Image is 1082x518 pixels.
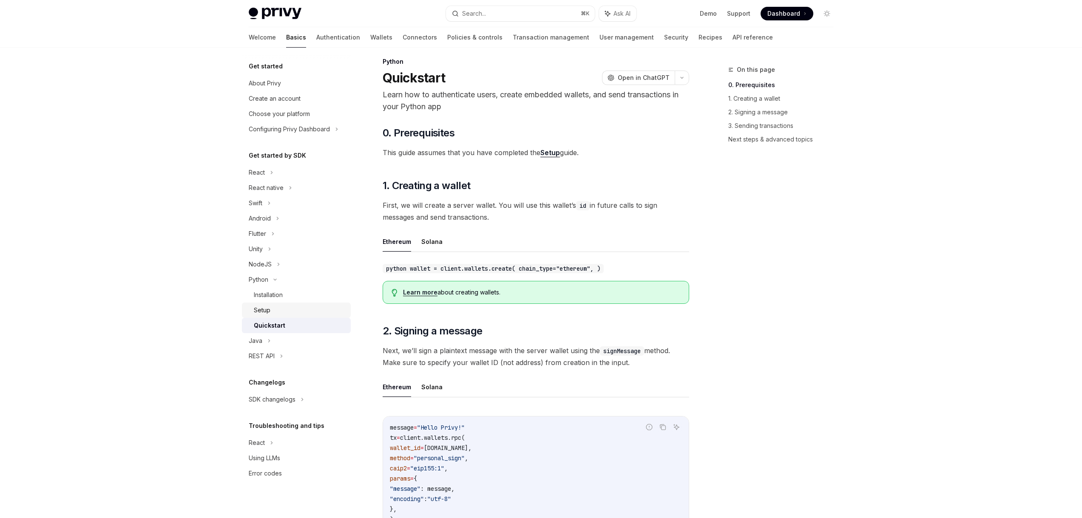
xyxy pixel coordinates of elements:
[383,345,689,368] span: Next, we’ll sign a plaintext message with the server wallet using the method. Make sure to specif...
[249,275,268,285] div: Python
[599,27,654,48] a: User management
[600,346,644,356] code: signMessage
[414,475,417,482] span: {
[242,303,351,318] a: Setup
[403,27,437,48] a: Connectors
[242,287,351,303] a: Installation
[286,27,306,48] a: Basics
[249,351,275,361] div: REST API
[383,70,446,85] h1: Quickstart
[424,495,427,503] span: :
[644,422,655,433] button: Report incorrect code
[249,124,330,134] div: Configuring Privy Dashboard
[407,464,410,472] span: =
[383,179,471,192] span: 1. Creating a wallet
[242,106,351,122] a: Choose your platform
[728,78,841,92] a: 0. Prerequisites
[249,259,272,269] div: NodeJS
[410,454,414,462] span: =
[383,377,411,397] button: Ethereum
[613,9,630,18] span: Ask AI
[383,232,411,252] button: Ethereum
[657,422,668,433] button: Copy the contents from the code block
[417,424,465,431] span: "Hello Privy!"
[410,475,414,482] span: =
[392,289,398,297] svg: Tip
[424,444,471,452] span: [DOMAIN_NAME],
[700,9,717,18] a: Demo
[699,27,722,48] a: Recipes
[403,289,437,296] a: Learn more
[599,6,636,21] button: Ask AI
[671,422,682,433] button: Ask AI
[421,377,443,397] button: Solana
[383,324,483,338] span: 2. Signing a message
[249,8,301,20] img: light logo
[383,57,689,66] div: Python
[390,475,410,482] span: params
[249,109,310,119] div: Choose your platform
[242,318,351,333] a: Quickstart
[383,147,689,159] span: This guide assumes that you have completed the guide.
[390,485,420,493] span: "message"
[249,336,262,346] div: Java
[316,27,360,48] a: Authentication
[383,89,689,113] p: Learn how to authenticate users, create embedded wallets, and send transactions in your Python app
[249,421,324,431] h5: Troubleshooting and tips
[249,27,276,48] a: Welcome
[249,453,280,463] div: Using LLMs
[728,133,841,146] a: Next steps & advanced topics
[254,305,270,315] div: Setup
[249,244,263,254] div: Unity
[618,74,670,82] span: Open in ChatGPT
[446,6,595,21] button: Search...⌘K
[249,213,271,224] div: Android
[390,444,420,452] span: wallet_id
[390,424,414,431] span: message
[427,495,451,503] span: "utf-8"
[540,148,560,157] a: Setup
[447,27,503,48] a: Policies & controls
[420,444,424,452] span: =
[444,464,448,472] span: ,
[249,198,262,208] div: Swift
[249,468,282,478] div: Error codes
[733,27,773,48] a: API reference
[410,464,444,472] span: "eip155:1"
[820,7,834,20] button: Toggle dark mode
[383,199,689,223] span: First, we will create a server wallet. You will use this wallet’s in future calls to sign message...
[249,229,266,239] div: Flutter
[414,424,417,431] span: =
[383,264,604,273] code: python wallet = client.wallets.create( chain_type="ethereum", )
[581,10,590,17] span: ⌘ K
[390,505,397,513] span: },
[249,183,284,193] div: React native
[249,61,283,71] h5: Get started
[383,126,454,140] span: 0. Prerequisites
[249,150,306,161] h5: Get started by SDK
[390,464,407,472] span: caip2
[242,91,351,106] a: Create an account
[390,434,397,442] span: tx
[390,495,424,503] span: "encoding"
[249,93,301,104] div: Create an account
[370,27,392,48] a: Wallets
[254,320,285,331] div: Quickstart
[249,438,265,448] div: React
[421,232,443,252] button: Solana
[400,434,465,442] span: client.wallets.rpc(
[242,450,351,466] a: Using LLMs
[397,434,400,442] span: =
[242,76,351,91] a: About Privy
[414,454,465,462] span: "personal_sign"
[513,27,589,48] a: Transaction management
[465,454,468,462] span: ,
[242,466,351,481] a: Error codes
[728,92,841,105] a: 1. Creating a wallet
[728,119,841,133] a: 3. Sending transactions
[249,167,265,178] div: React
[403,288,680,297] div: about creating wallets.
[737,65,775,75] span: On this page
[249,78,281,88] div: About Privy
[727,9,750,18] a: Support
